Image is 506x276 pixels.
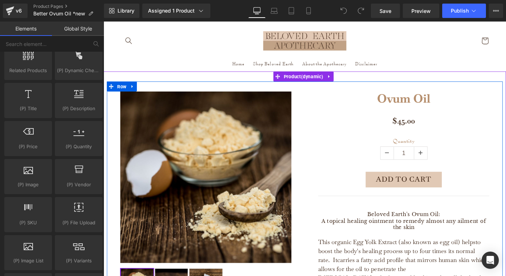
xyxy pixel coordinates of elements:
span: Library [118,8,134,14]
div: Assigned 1 Product [148,7,205,14]
a: Home [134,38,157,54]
span: Add To Cart [293,165,353,175]
a: About the Apothecary [209,38,267,54]
a: Ovum Oil [295,75,352,91]
button: More [489,4,503,18]
span: This organic Egg Yolk Extract (also known as egg oil) helps to boost the body's healing process u... [231,233,406,261]
span: Publish [451,8,469,14]
span: (P) Dynamic Checkout Button [57,67,100,74]
button: Undo [336,4,351,18]
span: (P) Vendor [57,181,100,188]
button: Redo [354,4,368,18]
summary: Search [19,13,35,29]
a: Expand / Collapse [27,65,36,75]
span: (P) Image List [6,257,50,265]
span: (P) Price [6,143,50,150]
h4: Beloved Earth's Ovum Oil: A topical healing ointment to remedy almost any ailment of the skin [231,204,416,225]
span: (P) Description [57,105,100,112]
span: (P) Quantity [57,143,100,150]
a: Tablet [283,4,300,18]
a: Product Pages [33,4,104,9]
span: Product [192,54,239,65]
span: Home [138,42,152,49]
span: Related Products [6,67,50,74]
a: New Library [104,4,139,18]
span: Preview [411,7,431,15]
button: Publish [442,4,486,18]
a: Preview [403,4,439,18]
label: Quantity [231,125,416,135]
button: Add To Cart [282,162,365,179]
a: v6 [3,4,28,18]
span: Row [13,65,27,75]
span: Shop Beloved Earth [161,42,205,49]
a: Global Style [52,22,104,36]
span: Disclaimer [271,42,295,49]
a: Mobile [300,4,317,18]
div: Open Intercom Messenger [482,252,499,269]
a: Laptop [266,4,283,18]
a: Expand / Collapse [238,54,248,65]
a: Disclaimer [267,38,300,54]
span: About the Apothecary [214,42,262,49]
span: (P) Title [6,105,50,112]
span: $45.00 [311,102,336,112]
span: (P) Image [6,181,50,188]
span: (P) SKU [6,219,50,226]
img: Beloved Earth Apothecary [172,10,262,31]
span: Save [379,7,391,15]
span: (P) File Upload [57,219,100,226]
a: Shop Beloved Earth [156,38,209,54]
div: v6 [14,6,23,15]
a: Desktop [248,4,266,18]
span: (P) Variants [57,257,100,265]
span: Better Ovum Oil *new [33,11,85,17]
